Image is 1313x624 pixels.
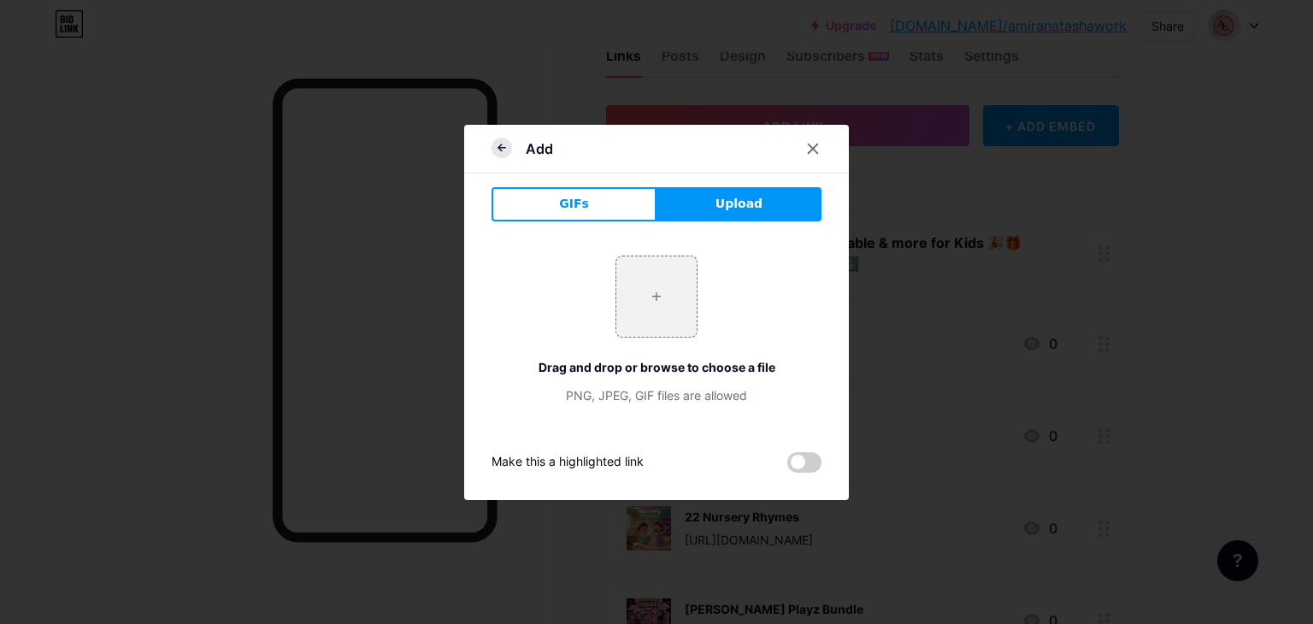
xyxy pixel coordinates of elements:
button: GIFs [492,187,656,221]
span: Upload [715,195,762,213]
span: GIFs [559,195,589,213]
div: Make this a highlighted link [492,452,644,473]
div: Drag and drop or browse to choose a file [492,358,821,376]
div: PNG, JPEG, GIF files are allowed [492,386,821,404]
button: Upload [656,187,821,221]
div: Add [526,138,553,159]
